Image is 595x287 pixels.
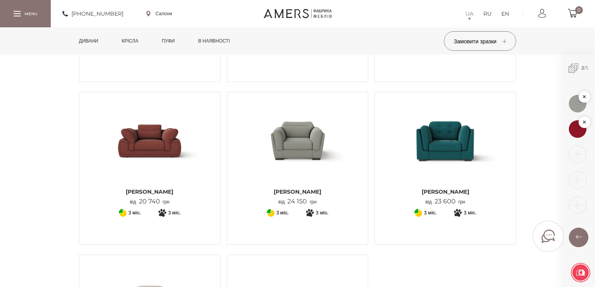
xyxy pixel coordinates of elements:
a: EN [501,9,509,18]
span: 20 740 [136,198,163,205]
a: Салони [146,10,172,17]
span: 3 міс. [128,208,141,217]
a: Крісло ЕШЛІ [PERSON_NAME] від23 600грн [381,98,510,205]
button: Замовити зразки [444,31,516,51]
img: Крісло ДЖЕММА [85,98,214,184]
a: RU [483,9,492,18]
p: від грн [426,198,465,205]
span: [PERSON_NAME] [85,188,214,196]
span: 23 600 [432,198,458,205]
span: Замовити зразки [454,38,506,45]
a: UA [465,9,474,18]
a: Крісло ДЖЕММА [PERSON_NAME] від20 740грн [85,98,214,205]
img: 1576664823.jpg [569,95,586,112]
span: 3 міс. [168,208,181,217]
a: Дивани [73,27,104,55]
span: [PERSON_NAME] [233,188,362,196]
a: [PHONE_NUMBER] [62,9,123,18]
span: 24 150 [285,198,310,205]
span: 3 міс. [464,208,476,217]
span: / [562,55,595,82]
a: Крісла [116,27,144,55]
p: від грн [130,198,169,205]
img: Крісло Софія [233,98,362,184]
img: 1576662562.jpg [569,120,586,138]
span: 3 міс. [316,208,328,217]
span: [PERSON_NAME] [381,188,510,196]
a: Крісло Софія [PERSON_NAME] від24 150грн [233,98,362,205]
span: 3 міс. [424,208,436,217]
a: в наявності [192,27,236,55]
span: 0 [575,6,583,14]
span: 3 міс. [276,208,289,217]
p: від грн [278,198,317,205]
img: Крісло ЕШЛІ [381,98,510,184]
a: Пуфи [156,27,181,55]
b: 2 [581,65,584,71]
span: 5 [586,65,588,71]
